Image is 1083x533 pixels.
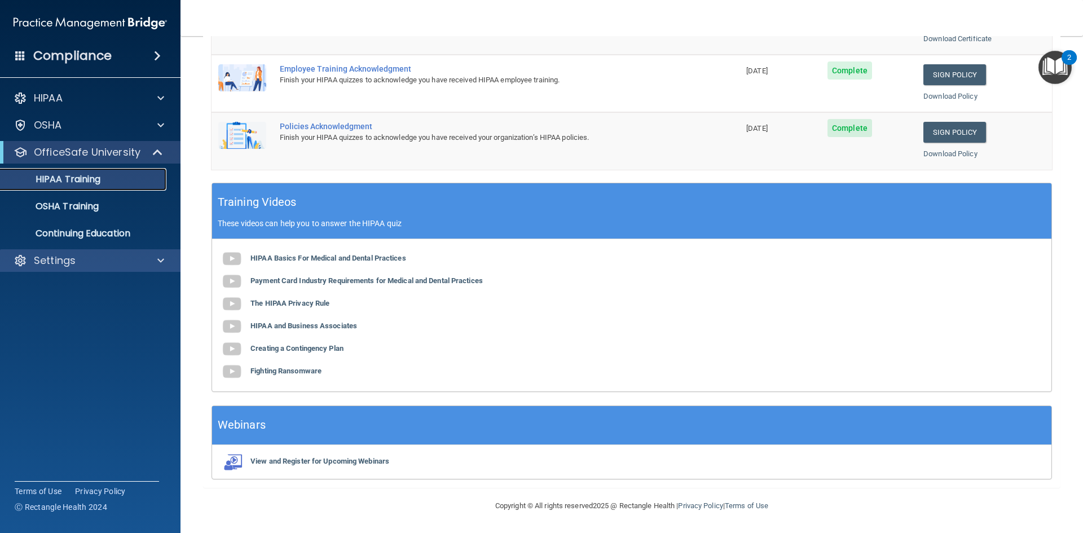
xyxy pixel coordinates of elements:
img: gray_youtube_icon.38fcd6cc.png [221,360,243,383]
span: [DATE] [746,67,768,75]
p: HIPAA Training [7,174,100,185]
img: PMB logo [14,12,167,34]
div: Finish your HIPAA quizzes to acknowledge you have received your organization’s HIPAA policies. [280,131,683,144]
img: gray_youtube_icon.38fcd6cc.png [221,315,243,338]
div: Finish your HIPAA quizzes to acknowledge you have received HIPAA employee training. [280,73,683,87]
a: HIPAA [14,91,164,105]
a: OSHA [14,118,164,132]
a: Privacy Policy [75,486,126,497]
b: Fighting Ransomware [250,367,322,375]
b: HIPAA and Business Associates [250,321,357,330]
b: Creating a Contingency Plan [250,344,344,353]
p: Settings [34,254,76,267]
img: gray_youtube_icon.38fcd6cc.png [221,248,243,270]
img: gray_youtube_icon.38fcd6cc.png [221,338,243,360]
span: Ⓒ Rectangle Health 2024 [15,501,107,513]
p: Continuing Education [7,228,161,239]
a: Privacy Policy [678,501,723,510]
button: Open Resource Center, 2 new notifications [1038,51,1072,84]
img: webinarIcon.c7ebbf15.png [221,453,243,470]
p: OSHA [34,118,62,132]
b: HIPAA Basics For Medical and Dental Practices [250,254,406,262]
a: OfficeSafe University [14,146,164,159]
h5: Webinars [218,415,266,435]
div: Copyright © All rights reserved 2025 @ Rectangle Health | | [426,488,838,524]
b: The HIPAA Privacy Rule [250,299,329,307]
div: Employee Training Acknowledgment [280,64,683,73]
div: 2 [1067,58,1071,72]
a: Download Certificate [923,34,992,43]
img: gray_youtube_icon.38fcd6cc.png [221,270,243,293]
a: Sign Policy [923,122,986,143]
a: Sign Policy [923,64,986,85]
span: Complete [827,61,872,80]
h5: Training Videos [218,192,297,212]
b: View and Register for Upcoming Webinars [250,457,389,465]
span: Complete [827,119,872,137]
b: Payment Card Industry Requirements for Medical and Dental Practices [250,276,483,285]
img: gray_youtube_icon.38fcd6cc.png [221,293,243,315]
span: [DATE] [746,124,768,133]
h4: Compliance [33,48,112,64]
p: OfficeSafe University [34,146,140,159]
a: Download Policy [923,149,978,158]
a: Settings [14,254,164,267]
a: Terms of Use [725,501,768,510]
div: Policies Acknowledgment [280,122,683,131]
p: OSHA Training [7,201,99,212]
a: Download Policy [923,92,978,100]
p: HIPAA [34,91,63,105]
p: These videos can help you to answer the HIPAA quiz [218,219,1046,228]
a: Terms of Use [15,486,61,497]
